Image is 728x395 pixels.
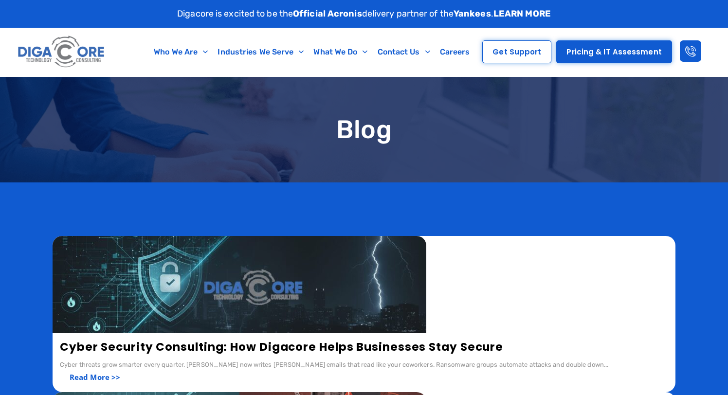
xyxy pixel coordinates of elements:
[435,41,475,63] a: Careers
[454,8,491,19] strong: Yankees
[146,41,478,63] nav: Menu
[16,33,108,72] img: Digacore logo 1
[492,48,541,55] span: Get Support
[60,367,130,387] a: Read More >>
[493,8,551,19] a: LEARN MORE
[566,48,661,55] span: Pricing & IT Assessment
[53,116,675,144] h1: Blog
[149,41,213,63] a: Who We Are
[556,40,672,63] a: Pricing & IT Assessment
[309,41,372,63] a: What We Do
[177,7,551,20] p: Digacore is excited to be the delivery partner of the .
[60,339,503,355] a: Cyber Security Consulting: How Digacore Helps Businesses Stay Secure
[213,41,309,63] a: Industries We Serve
[482,40,551,63] a: Get Support
[53,236,426,333] img: Cyber Security Consulting
[373,41,435,63] a: Contact Us
[293,8,362,19] strong: Official Acronis
[60,359,668,371] div: Cyber threats grow smarter every quarter. [PERSON_NAME] now writes [PERSON_NAME] emails that read...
